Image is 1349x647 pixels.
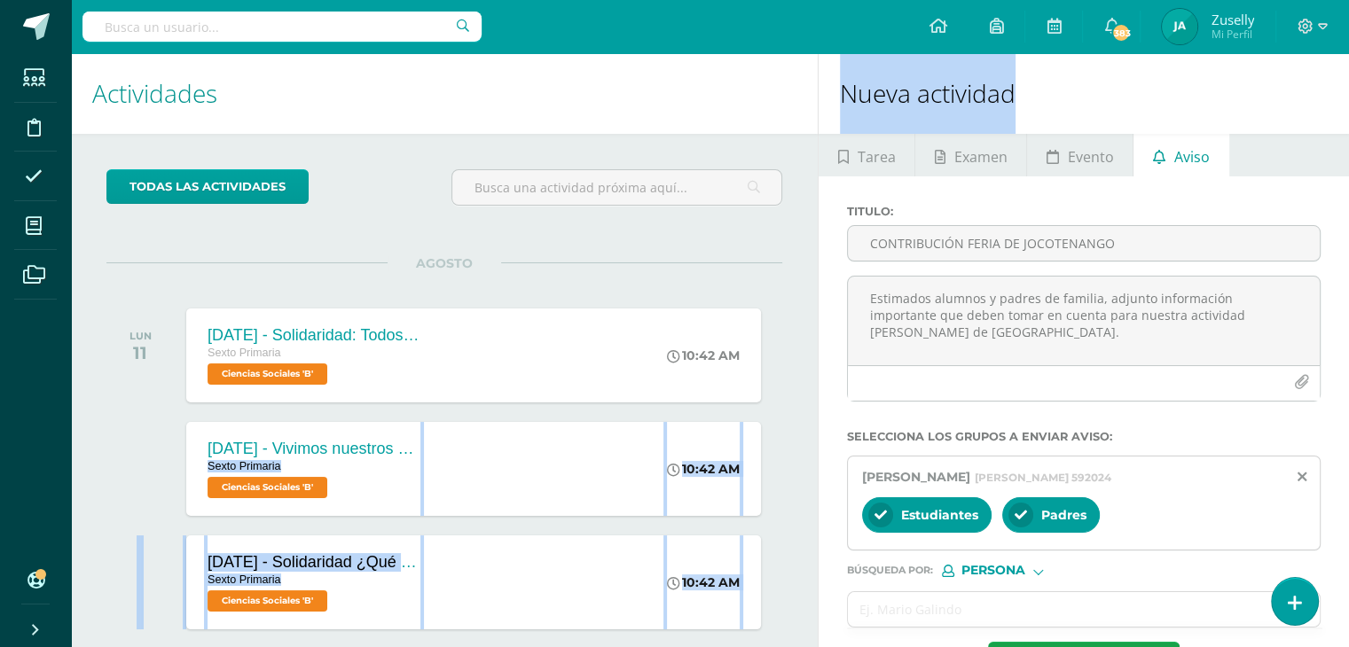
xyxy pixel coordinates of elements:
span: Ciencias Sociales 'B' [208,363,327,385]
label: Selecciona los grupos a enviar aviso : [847,430,1321,443]
span: 383 [1111,23,1131,43]
div: 11 [129,342,152,363]
div: [object Object] [942,565,1075,577]
div: [DATE] - Solidaridad ¿Qué puedo hacer? [208,553,420,572]
input: Busca una actividad próxima aquí... [452,170,781,205]
input: Ej. Mario Galindo [848,592,1284,627]
span: Persona [961,565,1025,575]
div: 10:42 AM [667,347,740,363]
span: Ciencias Sociales 'B' [208,477,327,498]
span: Ciencias Sociales 'B' [208,590,327,612]
a: todas las Actividades [106,169,309,204]
h1: Nueva actividad [840,53,1328,134]
input: Busca un usuario... [82,12,482,42]
span: Padres [1041,507,1086,523]
span: Estudiantes [901,507,978,523]
span: Búsqueda por : [847,565,933,575]
a: Tarea [819,134,914,176]
a: Aviso [1133,134,1228,176]
span: Aviso [1174,136,1210,178]
div: [DATE] - Vivimos nuestros valores cada día - Hoja [208,440,420,458]
a: Examen [915,134,1026,176]
span: Evento [1068,136,1114,178]
label: Titulo : [847,205,1321,218]
span: Zuselly [1211,11,1254,28]
span: AGOSTO [388,255,501,271]
span: [PERSON_NAME] 592024 [975,471,1111,484]
span: Sexto Primaria [208,573,281,586]
div: [DATE] - Solidaridad: Todos nos ayudamos [208,326,420,345]
div: LUN [129,330,152,342]
span: Mi Perfil [1211,27,1254,42]
span: Sexto Primaria [208,460,281,472]
h1: Actividades [92,53,796,134]
span: Tarea [858,136,896,178]
input: Titulo [848,226,1320,261]
a: Evento [1027,134,1133,176]
div: 10:42 AM [667,461,740,477]
span: Examen [954,136,1008,178]
span: [PERSON_NAME] [862,469,970,485]
textarea: Estimados alumnos y padres de familia, adjunto información importante que deben tomar en cuenta p... [848,277,1320,365]
span: Sexto Primaria [208,347,281,359]
div: 10:42 AM [667,574,740,590]
img: 4f97ebd412800f23847c207f5f26a84a.png [1162,9,1197,44]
